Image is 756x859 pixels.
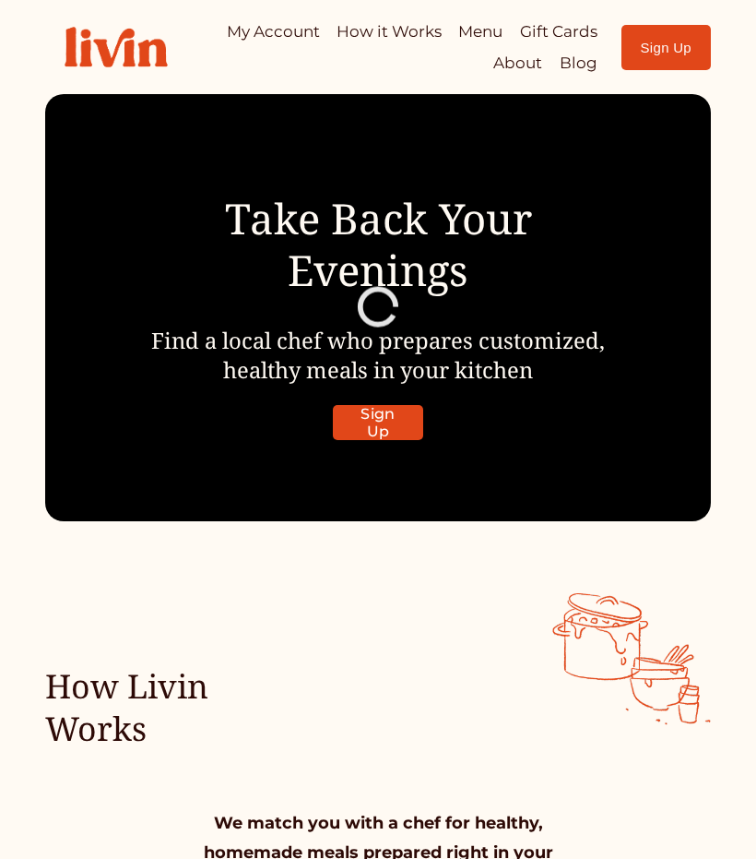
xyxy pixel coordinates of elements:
h2: How Livin Works [45,665,289,750]
a: My Account [227,16,320,47]
span: Find a local chef who prepares customized, healthy meals in your kitchen [151,325,605,385]
a: Gift Cards [520,16,597,47]
a: Sign Up [621,25,711,70]
a: Menu [458,16,502,47]
img: Livin [45,7,187,87]
a: Blog [560,47,597,78]
span: Take Back Your Evenings [225,189,543,298]
a: About [493,47,542,78]
a: Sign Up [333,405,424,440]
a: How it Works [337,16,442,47]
